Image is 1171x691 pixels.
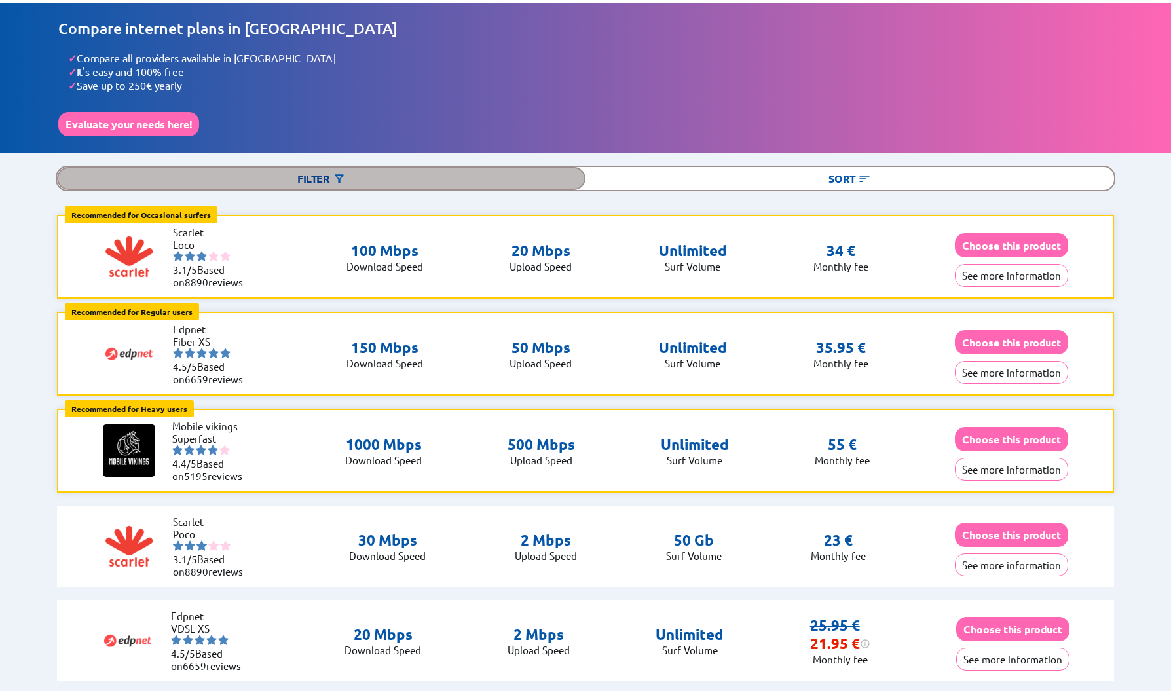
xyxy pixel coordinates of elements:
[955,336,1068,348] a: Choose this product
[196,540,207,551] img: starnr3
[510,339,572,357] p: 50 Mbps
[173,335,251,348] li: Fiber XS
[71,403,187,414] b: Recommended for Heavy users
[173,323,251,335] li: Edpnet
[515,531,577,550] p: 2 Mbps
[196,251,207,261] img: starnr3
[955,529,1068,541] a: Choose this product
[71,307,193,317] b: Recommended for Regular users
[955,463,1068,476] a: See more information
[585,167,1114,190] div: Sort
[955,361,1068,384] button: See more information
[813,357,868,369] p: Monthly fee
[956,617,1069,641] button: Choose this product
[345,436,422,454] p: 1000 Mbps
[184,445,195,455] img: starnr2
[346,357,423,369] p: Download Speed
[71,210,211,220] b: Recommended for Occasional surfers
[659,357,727,369] p: Surf Volume
[173,251,183,261] img: starnr1
[103,327,155,380] img: Logo of Edpnet
[956,653,1069,665] a: See more information
[185,276,208,288] span: 8890
[810,616,860,634] s: 25.95 €
[666,531,722,550] p: 50 Gb
[955,458,1068,481] button: See more information
[172,457,196,470] span: 4.4/5
[68,51,1112,65] li: Compare all providers available in [GEOGRAPHIC_DATA]
[68,65,1112,79] li: It's easy and 100% free
[173,226,251,238] li: Scarlet
[346,260,423,272] p: Download Speed
[510,260,572,272] p: Upload Speed
[810,653,870,665] p: Monthly fee
[183,635,193,645] img: starnr2
[344,626,421,644] p: 20 Mbps
[349,531,426,550] p: 30 Mbps
[171,647,250,672] li: Based on reviews
[346,242,423,260] p: 100 Mbps
[815,454,870,466] p: Monthly fee
[173,348,183,358] img: starnr1
[68,79,1112,92] li: Save up to 250€ yearly
[173,360,197,373] span: 4.5/5
[811,550,866,562] p: Monthly fee
[208,540,219,551] img: starnr4
[515,550,577,562] p: Upload Speed
[185,540,195,551] img: starnr2
[208,348,219,358] img: starnr4
[103,520,155,572] img: Logo of Scarlet
[184,470,208,482] span: 5195
[172,420,251,432] li: Mobile vikings
[858,172,871,185] img: Button open the sorting menu
[508,626,570,644] p: 2 Mbps
[185,348,195,358] img: starnr2
[656,644,724,656] p: Surf Volume
[955,553,1068,576] button: See more information
[220,540,231,551] img: starnr5
[173,360,251,385] li: Based on reviews
[816,339,866,357] p: 35.95 €
[955,269,1068,282] a: See more information
[828,436,857,454] p: 55 €
[185,373,208,385] span: 6659
[955,433,1068,445] a: Choose this product
[173,263,197,276] span: 3.1/5
[208,445,218,455] img: starnr4
[666,550,722,562] p: Surf Volume
[349,550,426,562] p: Download Speed
[171,622,250,635] li: VDSL XS
[220,348,231,358] img: starnr5
[58,112,199,136] button: Evaluate your needs here!
[333,172,346,185] img: Button open the filtering menu
[659,242,727,260] p: Unlimited
[860,639,870,649] img: information
[196,348,207,358] img: starnr3
[955,239,1068,252] a: Choose this product
[955,264,1068,287] button: See more information
[955,233,1068,257] button: Choose this product
[955,559,1068,571] a: See more information
[661,454,729,466] p: Surf Volume
[659,260,727,272] p: Surf Volume
[196,445,206,455] img: starnr3
[955,366,1068,379] a: See more information
[185,565,208,578] span: 8890
[172,432,251,445] li: Superfast
[508,644,570,656] p: Upload Speed
[103,231,155,283] img: Logo of Scarlet
[220,251,231,261] img: starnr5
[955,523,1068,547] button: Choose this product
[346,339,423,357] p: 150 Mbps
[659,339,727,357] p: Unlimited
[58,19,1112,38] h1: Compare internet plans in [GEOGRAPHIC_DATA]
[344,644,421,656] p: Download Speed
[955,330,1068,354] button: Choose this product
[173,238,251,251] li: Loco
[173,528,251,540] li: Poco
[57,167,585,190] div: Filter
[955,427,1068,451] button: Choose this product
[171,647,195,660] span: 4.5/5
[956,623,1069,635] a: Choose this product
[824,531,853,550] p: 23 €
